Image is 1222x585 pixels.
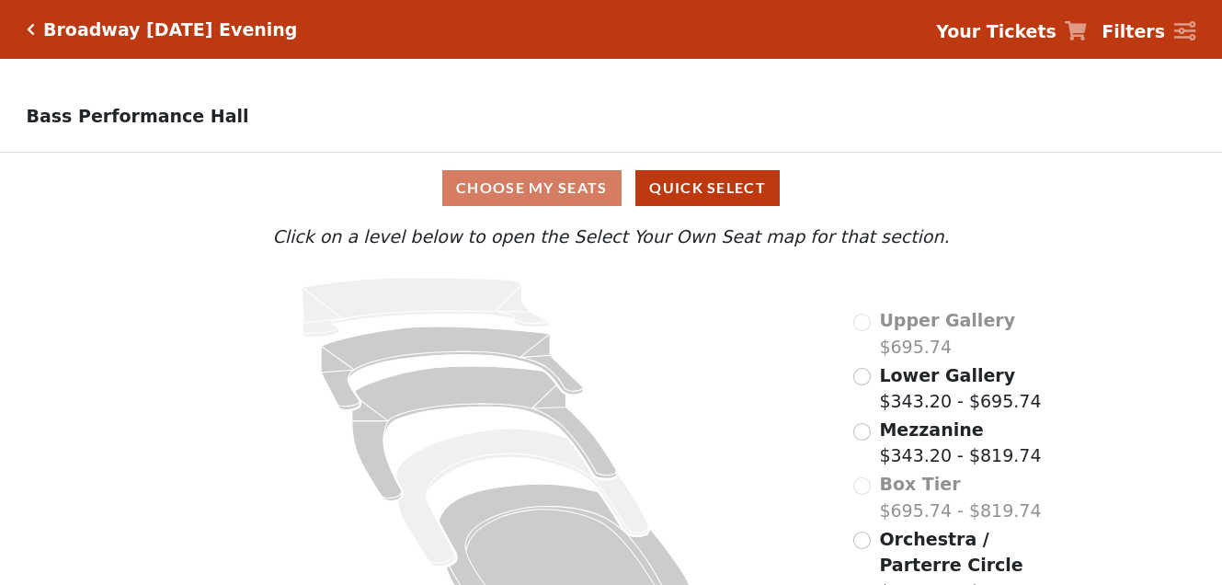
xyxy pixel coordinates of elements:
[303,278,551,338] path: Upper Gallery - Seats Available: 0
[635,170,780,206] button: Quick Select
[879,419,983,440] span: Mezzanine
[166,224,1056,250] p: Click on a level below to open the Select Your Own Seat map for that section.
[936,18,1087,45] a: Your Tickets
[43,19,297,40] h5: Broadway [DATE] Evening
[879,362,1041,415] label: $343.20 - $695.74
[1102,18,1195,45] a: Filters
[1102,21,1165,41] strong: Filters
[879,307,1015,360] label: $695.74
[936,21,1056,41] strong: Your Tickets
[879,310,1015,330] span: Upper Gallery
[879,365,1015,385] span: Lower Gallery
[879,417,1041,469] label: $343.20 - $819.74
[879,474,960,494] span: Box Tier
[879,471,1041,523] label: $695.74 - $819.74
[27,23,35,36] a: Click here to go back to filters
[879,529,1022,576] span: Orchestra / Parterre Circle
[322,327,584,409] path: Lower Gallery - Seats Available: 36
